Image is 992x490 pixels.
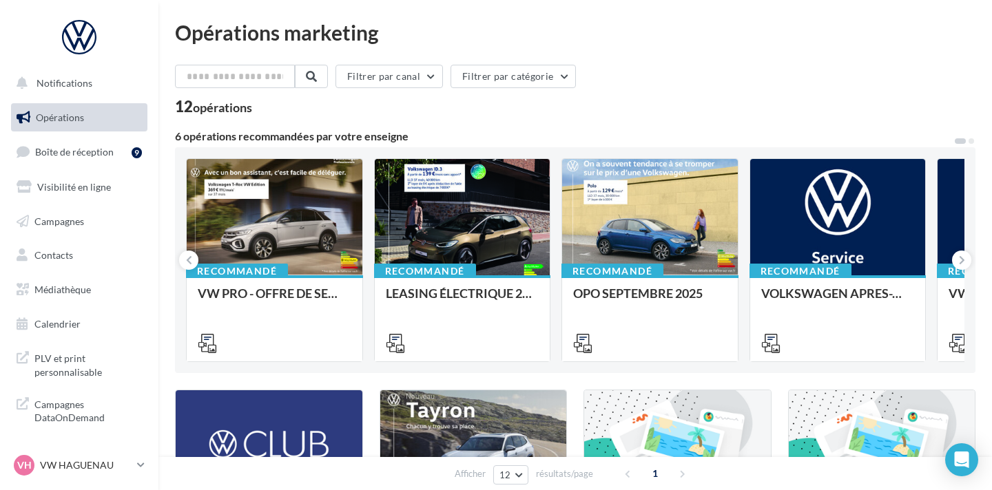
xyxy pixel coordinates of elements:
[198,286,351,314] div: VW PRO - OFFRE DE SEPTEMBRE 25
[175,99,252,114] div: 12
[175,22,975,43] div: Opérations marketing
[34,318,81,330] span: Calendrier
[8,137,150,167] a: Boîte de réception9
[750,264,851,279] div: Recommandé
[499,469,511,480] span: 12
[34,395,142,425] span: Campagnes DataOnDemand
[573,286,727,314] div: OPO SEPTEMBRE 2025
[34,249,73,261] span: Contacts
[8,103,150,132] a: Opérations
[34,349,142,379] span: PLV et print personnalisable
[175,131,953,142] div: 6 opérations recommandées par votre enseigne
[8,207,150,236] a: Campagnes
[761,286,915,314] div: VOLKSWAGEN APRES-VENTE
[35,146,114,158] span: Boîte de réception
[37,77,92,89] span: Notifications
[8,390,150,430] a: Campagnes DataOnDemand
[561,264,663,279] div: Recommandé
[945,443,978,476] div: Open Intercom Messenger
[8,275,150,304] a: Médiathèque
[186,264,288,279] div: Recommandé
[11,452,147,478] a: VH VW HAGUENAU
[8,69,145,98] button: Notifications
[335,65,443,88] button: Filtrer par canal
[8,310,150,339] a: Calendrier
[644,462,666,484] span: 1
[451,65,576,88] button: Filtrer par catégorie
[132,147,142,158] div: 9
[493,465,528,484] button: 12
[193,101,252,114] div: opérations
[536,467,593,480] span: résultats/page
[8,173,150,202] a: Visibilité en ligne
[40,458,132,472] p: VW HAGUENAU
[34,215,84,226] span: Campagnes
[8,343,150,384] a: PLV et print personnalisable
[37,181,111,193] span: Visibilité en ligne
[17,458,32,472] span: VH
[34,284,91,295] span: Médiathèque
[36,111,84,123] span: Opérations
[8,241,150,270] a: Contacts
[455,467,486,480] span: Afficher
[374,264,476,279] div: Recommandé
[386,286,539,314] div: LEASING ÉLECTRIQUE 2025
